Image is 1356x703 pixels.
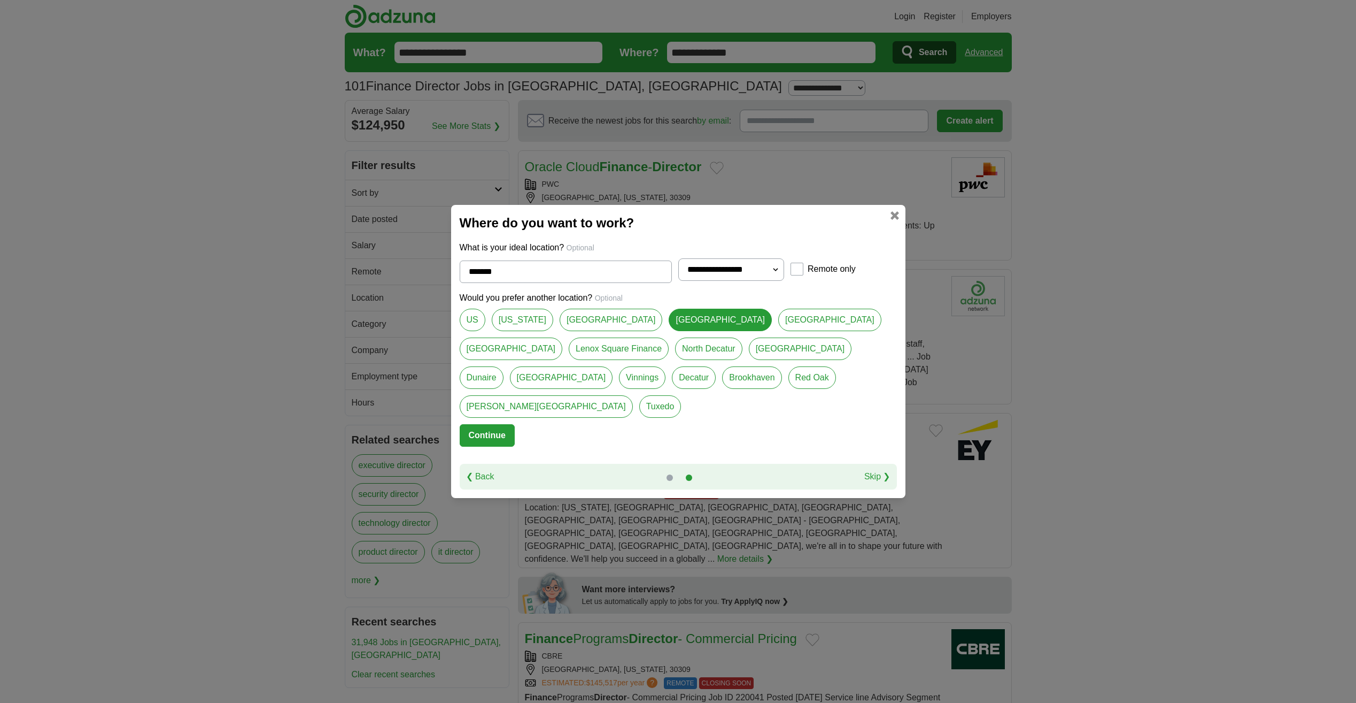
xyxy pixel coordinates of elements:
label: Remote only [808,263,856,276]
p: Would you prefer another location? [460,292,897,304]
a: US [460,309,485,331]
a: Decatur [672,366,716,389]
a: [GEOGRAPHIC_DATA] [560,309,663,331]
a: [PERSON_NAME][GEOGRAPHIC_DATA] [460,395,633,418]
a: Dunaire [460,366,503,389]
a: [GEOGRAPHIC_DATA] [778,309,881,331]
a: ❮ Back [466,470,494,483]
a: [GEOGRAPHIC_DATA] [749,338,852,360]
a: Skip ❯ [864,470,890,483]
button: Continue [460,424,515,447]
a: Brookhaven [722,366,781,389]
a: Red Oak [788,366,836,389]
a: Tuxedo [639,395,681,418]
a: Vinnings [619,366,665,389]
a: [GEOGRAPHIC_DATA] [510,366,613,389]
a: North Decatur [675,338,742,360]
p: What is your ideal location? [460,241,897,254]
a: [GEOGRAPHIC_DATA] [669,309,772,331]
span: Optional [567,243,594,252]
a: Lenox Square Finance [569,338,669,360]
h2: Where do you want to work? [460,213,897,233]
span: Optional [595,294,623,302]
a: [GEOGRAPHIC_DATA] [460,338,563,360]
a: [US_STATE] [492,309,553,331]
